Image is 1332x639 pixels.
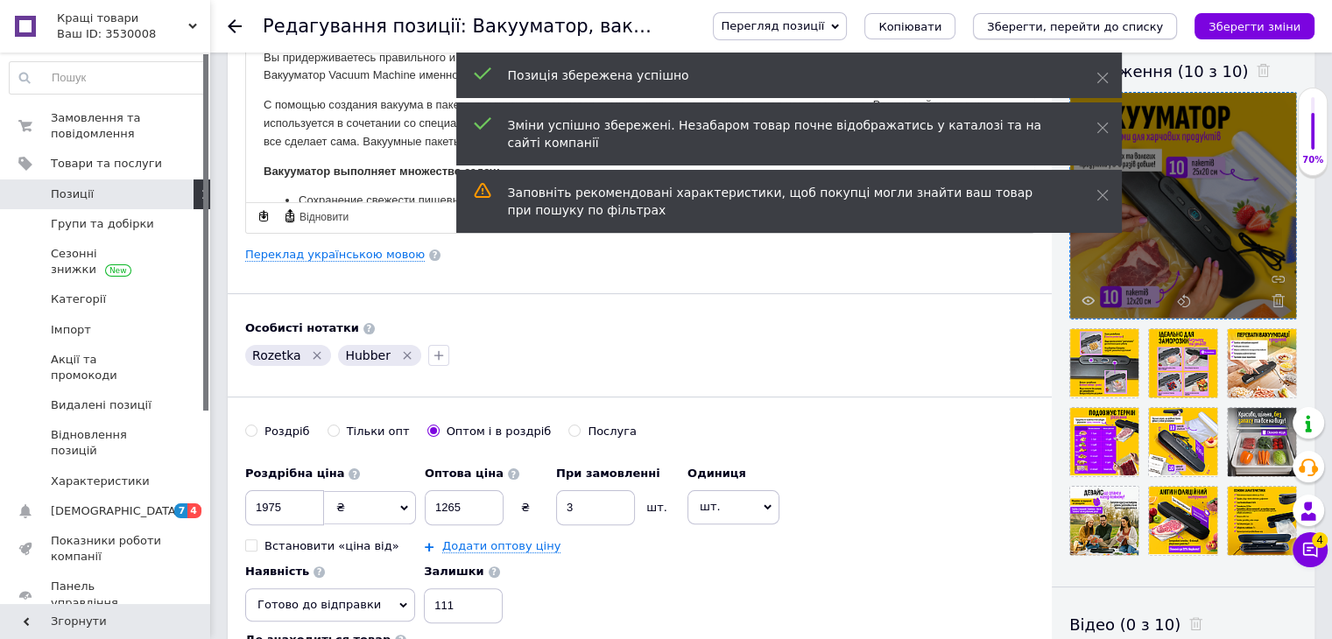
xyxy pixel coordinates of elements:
span: Готово до відправки [257,598,381,611]
i: Зберегти, перейти до списку [987,20,1163,33]
span: Відновлення позицій [51,427,162,459]
button: Чат з покупцем4 [1293,532,1328,567]
b: Оптова ціна [425,467,504,480]
label: При замовленні [556,466,679,481]
div: Зміни успішно збережені. Незабаром товар почне відображатись у каталозі та на сайті компанії [508,116,1053,151]
p: Вы придерживаетесь правильного и здорового питания? Или именно сейчас решили заняться своим здоро... [18,66,770,102]
a: Зробити резервну копію зараз [254,207,273,226]
input: - [424,588,503,623]
strong: Вакууматор выполняет множество задач: [18,181,254,194]
div: Послуга [588,424,637,439]
div: Тільки опт [347,424,410,439]
svg: Видалити мітку [400,348,414,362]
b: Залишки [424,565,483,578]
span: Товари та послуги [51,156,162,172]
div: Зображення (10 з 10) [1069,60,1297,82]
span: Hubber [345,348,391,362]
button: Копіювати [864,13,955,39]
b: Наявність [245,565,309,578]
span: Категорії [51,291,106,307]
span: Групи та добірки [51,216,154,232]
div: Заповніть рекомендовані характеристики, щоб покупці могли знайти ваш товар при пошуку по фільтрах [508,184,1053,219]
div: Встановити «ціна від» [264,538,399,554]
a: Відновити [280,207,351,226]
b: Особисті нотатки [245,321,359,334]
span: Акції та промокоди [51,352,162,383]
label: Одиниця [687,466,779,481]
svg: Видалити мітку [310,348,324,362]
span: Показники роботи компанії [51,533,162,565]
span: [DEMOGRAPHIC_DATA] [51,503,180,519]
span: Позиції [51,186,94,202]
div: ₴ [504,500,547,516]
a: Додати оптову ціну [442,539,560,553]
div: Роздріб [264,424,310,439]
span: Сезонні знижки [51,246,162,277]
div: Позиція збережена успішно [508,67,1053,84]
p: С помощью создания вакуума в пакете продукты сохраняются намного дольше, а их питательная ценност... [18,113,770,167]
span: 4 [1312,527,1328,543]
div: шт. [635,500,679,516]
b: Роздрібна ціна [245,467,344,480]
span: Копіювати [878,20,941,33]
span: 4 [187,503,201,518]
div: 70% Якість заповнення [1298,88,1328,176]
input: Пошук [10,62,206,94]
div: 70% [1299,154,1327,166]
span: Кращі товари [57,11,188,26]
span: Імпорт [51,322,91,338]
span: Характеристики [51,474,150,489]
div: Повернутися назад [228,19,242,33]
a: Переклад українською мовою [245,248,425,262]
button: Зберегти зміни [1195,13,1314,39]
span: шт. [687,490,779,523]
input: 0 [425,490,504,525]
span: 7 [174,503,188,518]
input: 0 [245,490,324,525]
span: Панель управління [51,579,162,610]
span: Видалені позиції [51,397,152,413]
button: Зберегти, перейти до списку [973,13,1177,39]
div: Ваш ID: 3530008 [57,26,210,42]
span: Відновити [297,210,349,225]
div: Оптом і в роздріб [447,424,552,439]
li: Сохранение свежести пищевых продуктов (фруктов, овощей, мяса, рыбы, ягод, зелени); [53,208,735,227]
span: Rozetka [252,348,301,362]
span: Замовлення та повідомлення [51,110,162,142]
span: Перегляд позиції [721,19,824,32]
p: Вакууматор Vacuum Machine - идеальный помощник на кухне каждой хозяйки. Вакууматор имеет простой ... [18,18,770,54]
span: Відео (0 з 10) [1069,615,1180,634]
i: Зберегти зміни [1209,20,1300,33]
span: ₴ [336,501,345,514]
input: 0 [556,490,635,525]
